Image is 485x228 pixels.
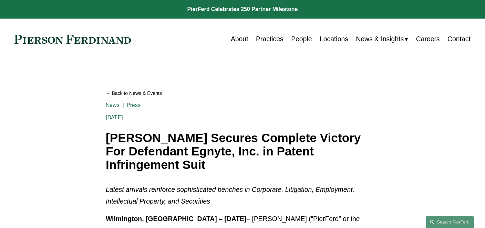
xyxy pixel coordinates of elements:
a: People [291,32,312,46]
a: News [106,102,120,108]
a: Press [127,102,141,108]
a: Locations [320,32,348,46]
a: Careers [416,32,440,46]
span: [DATE] [106,114,123,121]
span: News & Insights [356,33,404,45]
a: folder dropdown [356,32,408,46]
a: Practices [256,32,283,46]
a: About [231,32,248,46]
em: Latest arrivals reinforce sophisticated benches in Corporate, Litigation, Employment, Intellectua... [106,186,356,205]
a: Back to News & Events [106,87,379,99]
a: Search this site [426,216,474,228]
h1: [PERSON_NAME] Secures Complete Victory For Defendant Egnyte, Inc. in Patent Infringement Suit [106,131,379,171]
a: Contact [447,32,471,46]
strong: Wilmington, [GEOGRAPHIC_DATA] – [DATE] [106,215,247,222]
